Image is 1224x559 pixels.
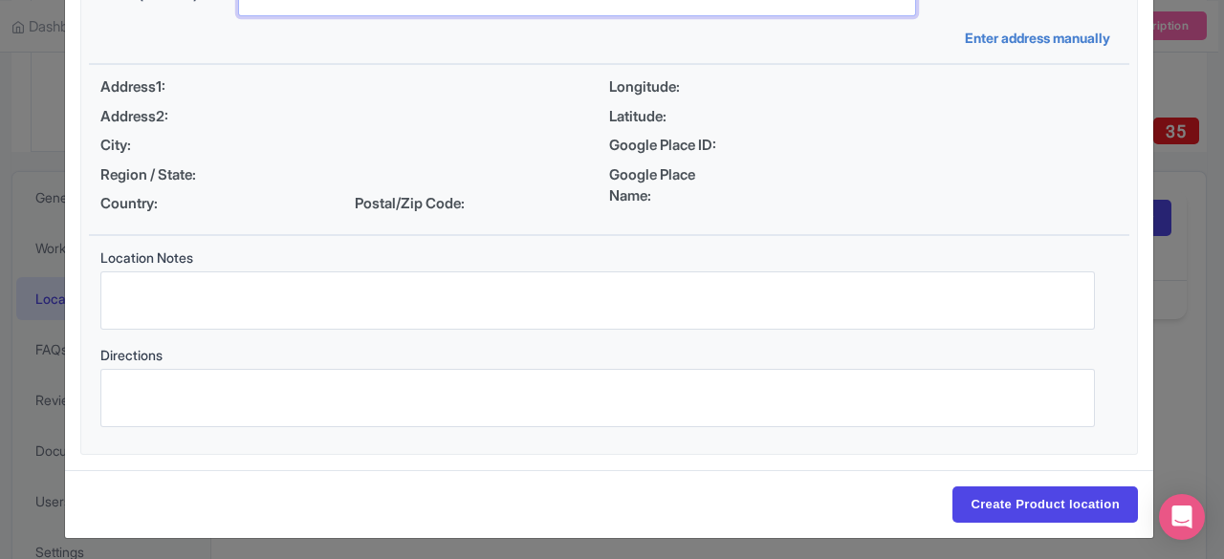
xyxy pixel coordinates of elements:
[100,76,230,98] span: Address1:
[1159,494,1205,540] div: Open Intercom Messenger
[100,164,230,186] span: Region / State:
[100,249,193,266] span: Location Notes
[609,106,739,128] span: Latitude:
[952,486,1138,523] input: Create Product location
[609,135,739,157] span: Google Place ID:
[609,164,739,207] span: Google Place Name:
[965,28,1118,48] a: Enter address manually
[100,193,230,215] span: Country:
[100,135,230,157] span: City:
[609,76,739,98] span: Longitude:
[100,347,163,363] span: Directions
[355,193,485,215] span: Postal/Zip Code:
[100,106,230,128] span: Address2:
